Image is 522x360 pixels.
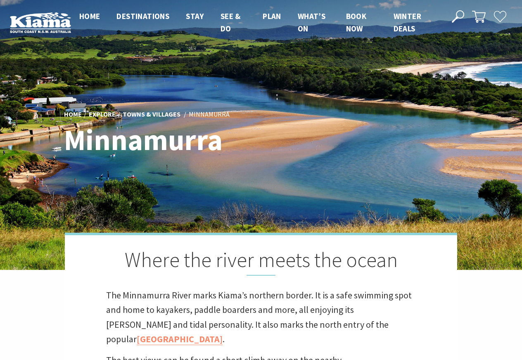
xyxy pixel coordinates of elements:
[71,10,442,35] nav: Main Menu
[221,11,241,33] span: See & Do
[89,110,116,119] a: Explore
[106,288,416,346] p: The Minnamurra River marks Kiama’s northern border. It is a safe swimming spot and home to kayake...
[394,11,421,33] span: Winter Deals
[64,110,82,119] a: Home
[137,333,223,345] a: [GEOGRAPHIC_DATA]
[64,124,297,156] h1: Minnamurra
[384,237,475,312] div: Unlock exclusive winter offers
[298,11,325,33] span: What’s On
[263,11,281,21] span: Plan
[189,109,230,120] li: Minnamurra
[379,328,508,344] a: EXPLORE WINTER DEALS
[106,248,416,276] h2: Where the river meets the ocean
[346,11,367,33] span: Book now
[116,11,169,21] span: Destinations
[79,11,100,21] span: Home
[10,12,71,33] img: Kiama Logo
[123,110,180,119] a: Towns & Villages
[399,328,488,344] div: EXPLORE WINTER DEALS
[186,11,204,21] span: Stay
